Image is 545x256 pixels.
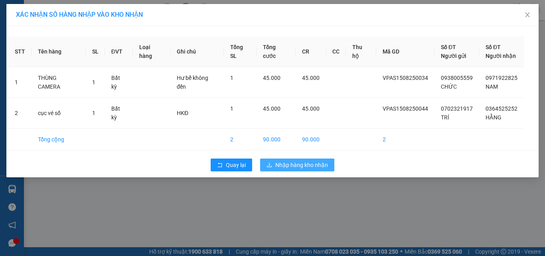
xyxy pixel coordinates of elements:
td: Bất kỳ [105,67,133,98]
th: SL [86,36,105,67]
span: 45.000 [263,105,280,112]
th: Thu hộ [346,36,376,67]
span: Số ĐT [486,44,501,50]
span: close [524,12,531,18]
th: Tổng cước [257,36,296,67]
span: 0971922825 [486,75,517,81]
span: Bến xe [GEOGRAPHIC_DATA] [63,13,107,23]
button: Close [516,4,539,26]
span: TRÍ [441,114,449,121]
span: Quay lại [226,161,246,169]
span: 1 [230,75,233,81]
button: rollbackQuay lại [211,159,252,171]
th: CR [296,36,326,67]
span: Người nhận [486,53,516,59]
span: Hotline: 19001152 [63,36,98,40]
span: 12:39:00 [DATE] [18,58,49,63]
td: 1 [8,67,32,98]
span: rollback [217,162,223,169]
span: 1 [92,110,95,116]
th: STT [8,36,32,67]
span: 0702321917 [441,105,473,112]
span: 45.000 [302,75,320,81]
td: cục vé số [32,98,86,129]
th: Ghi chú [170,36,224,67]
th: ĐVT [105,36,133,67]
span: In ngày: [2,58,49,63]
th: Tổng SL [224,36,257,67]
th: CC [326,36,346,67]
span: [PERSON_NAME]: [2,52,83,56]
span: NAM [486,83,498,90]
span: HKĐ [177,110,188,116]
th: Tên hàng [32,36,86,67]
span: Nhập hàng kho nhận [275,161,328,169]
span: HẰNG [486,114,502,121]
span: VPAS1508250034 [383,75,428,81]
span: Người gửi [441,53,466,59]
span: VPTB1508250010 [40,51,84,57]
span: 45.000 [302,105,320,112]
td: 90.000 [257,129,296,151]
span: 1 [230,105,233,112]
span: Số ĐT [441,44,456,50]
span: 0938005559 [441,75,473,81]
th: Loại hàng [133,36,170,67]
span: XÁC NHẬN SỐ HÀNG NHẬP VÀO KHO NHẬN [16,11,143,18]
span: 45.000 [263,75,280,81]
span: 1 [92,79,95,85]
strong: ĐỒNG PHƯỚC [63,4,109,11]
span: Hư bể không đền [177,75,208,90]
td: 2 [376,129,434,151]
button: downloadNhập hàng kho nhận [260,159,334,171]
td: Bất kỳ [105,98,133,129]
span: ----------------------------------------- [22,43,98,50]
td: 90.000 [296,129,326,151]
span: download [267,162,272,169]
td: Tổng cộng [32,129,86,151]
span: CHỨC [441,83,457,90]
img: logo [3,5,38,40]
th: Mã GD [376,36,434,67]
td: THÙNG CAMERA [32,67,86,98]
span: 01 Võ Văn Truyện, KP.1, Phường 2 [63,24,110,34]
td: 2 [8,98,32,129]
span: 0364525252 [486,105,517,112]
span: VPAS1508250044 [383,105,428,112]
td: 2 [224,129,257,151]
